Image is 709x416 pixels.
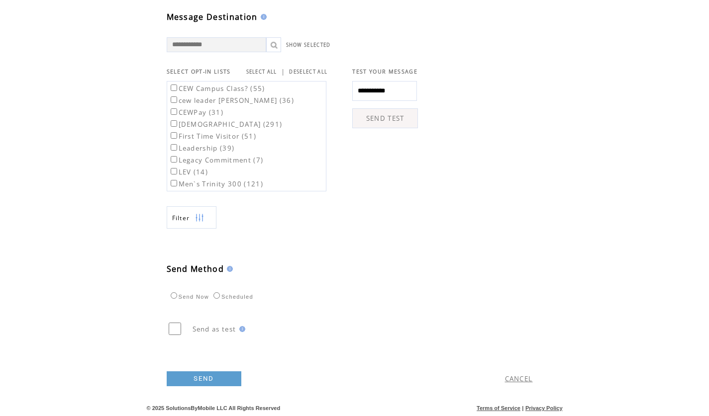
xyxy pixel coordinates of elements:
[169,84,265,93] label: CEW Campus Class? (55)
[169,96,295,105] label: cew leader [PERSON_NAME] (36)
[246,69,277,75] a: SELECT ALL
[167,263,224,274] span: Send Method
[213,292,220,299] input: Scheduled
[147,405,281,411] span: © 2025 SolutionsByMobile LLC All Rights Reserved
[171,108,177,115] input: CEWPay (31)
[171,168,177,174] input: LEV (14)
[171,96,177,103] input: cew leader [PERSON_NAME] (36)
[167,68,231,75] span: SELECT OPT-IN LISTS
[224,266,233,272] img: help.gif
[171,180,177,186] input: Men`s Trinity 300 (121)
[258,14,267,20] img: help.gif
[169,132,257,141] label: First Time Visitor (51)
[167,11,258,22] span: Message Destination
[171,132,177,139] input: First Time Visitor (51)
[525,405,563,411] a: Privacy Policy
[505,374,533,383] a: CANCEL
[195,207,204,229] img: filters.png
[211,294,253,300] label: Scheduled
[236,326,245,332] img: help.gif
[171,292,177,299] input: Send Now
[168,294,209,300] label: Send Now
[169,108,224,117] label: CEWPay (31)
[169,144,235,153] label: Leadership (39)
[522,405,523,411] span: |
[171,144,177,151] input: Leadership (39)
[171,120,177,127] input: [DEMOGRAPHIC_DATA] (291)
[167,371,241,386] a: SEND
[171,84,177,91] input: CEW Campus Class? (55)
[281,67,285,76] span: |
[172,214,190,222] span: Show filters
[169,167,208,176] label: LEV (14)
[171,156,177,163] input: Legacy Commitment (7)
[167,206,216,229] a: Filter
[286,42,331,48] a: SHOW SELECTED
[352,108,418,128] a: SEND TEST
[477,405,520,411] a: Terms of Service
[193,325,236,333] span: Send as test
[169,120,283,129] label: [DEMOGRAPHIC_DATA] (291)
[352,68,417,75] span: TEST YOUR MESSAGE
[289,69,327,75] a: DESELECT ALL
[169,156,264,165] label: Legacy Commitment (7)
[169,179,264,188] label: Men`s Trinity 300 (121)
